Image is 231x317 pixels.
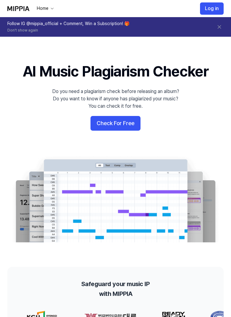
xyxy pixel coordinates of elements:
[7,6,29,11] img: logo
[36,6,55,12] button: Home
[200,2,224,15] button: Log in
[90,116,141,131] button: Check For Free
[36,6,50,12] div: Home
[52,88,179,110] div: Do you need a plagiarism check before releasing an album? Do you want to know if anyone has plagi...
[23,61,208,82] h1: AI Music Plagiarism Checker
[7,28,38,33] button: Don't show again
[81,279,150,299] h2: Safeguard your music IP with MIPPIA
[7,21,129,27] h1: Follow IG @mippia_official + Comment, Win a Subscription! 🎁
[7,155,224,242] img: main Image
